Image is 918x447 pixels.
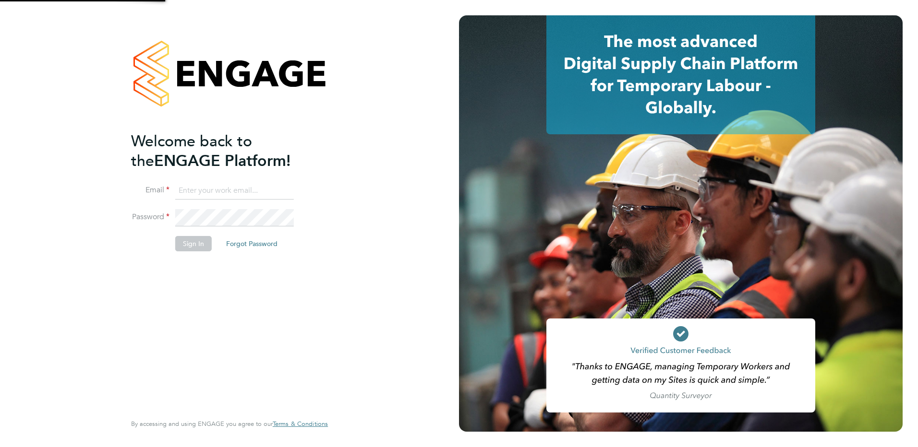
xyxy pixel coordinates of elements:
span: By accessing and using ENGAGE you agree to our [131,420,328,428]
input: Enter your work email... [175,182,294,200]
label: Password [131,212,169,222]
button: Sign In [175,236,212,251]
label: Email [131,185,169,195]
button: Forgot Password [218,236,285,251]
a: Terms & Conditions [273,420,328,428]
h2: ENGAGE Platform! [131,131,318,171]
span: Welcome back to the [131,132,252,170]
